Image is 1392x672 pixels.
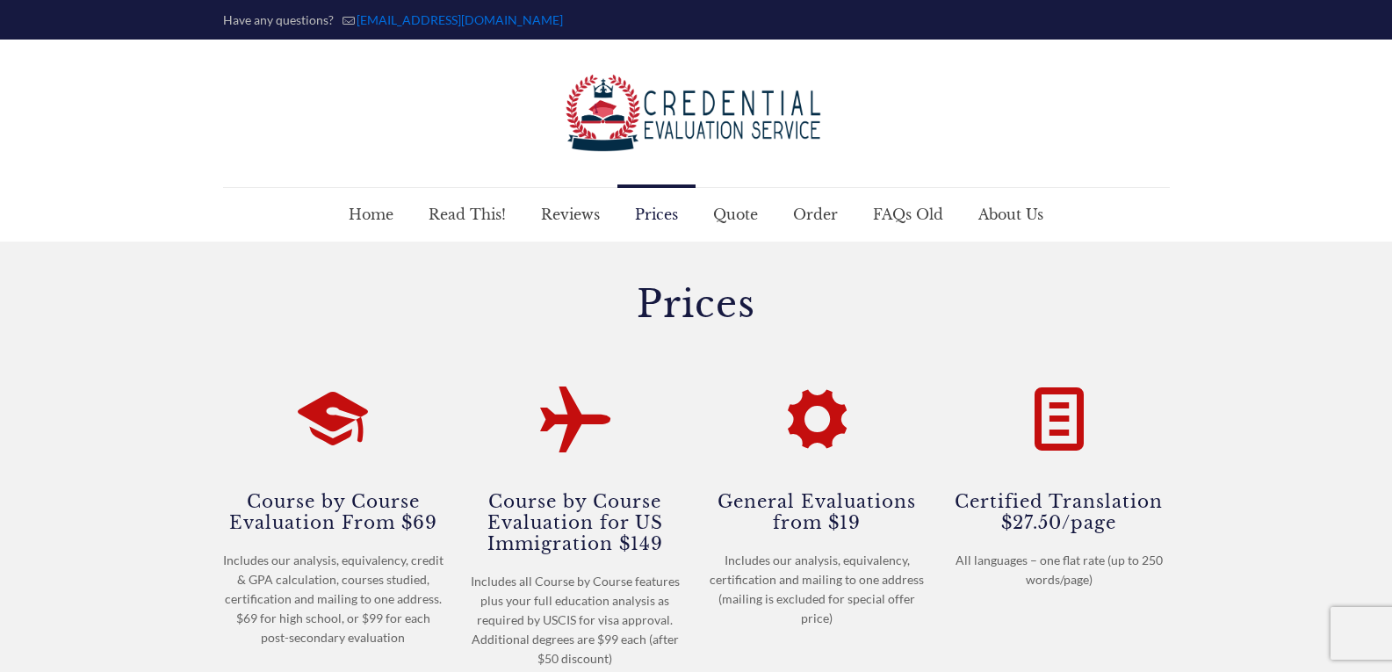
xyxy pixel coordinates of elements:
[465,572,686,668] div: Includes all Course by Course features plus your full education analysis as required by USCIS for...
[855,188,961,241] a: FAQs Old
[948,551,1170,589] div: All languages – one flat rate (up to 250 words/page)
[223,489,444,533] h4: Course by Course Evaluation From $69
[948,489,1170,533] h4: Certified Translation $27.50/page
[707,489,928,533] h4: General Evaluations from $19
[465,489,686,554] h4: Course by Course Evaluation for US Immigration $149
[617,188,696,241] a: Prices
[331,188,411,241] a: Home
[565,75,828,152] img: logo-color
[331,188,1061,241] nav: Main menu
[707,551,928,628] div: Includes our analysis, equivalency, certification and mailing to one address (mailing is excluded...
[961,188,1061,241] a: About Us
[775,188,855,241] a: Order
[357,12,563,27] a: mail
[223,285,1170,322] h1: Prices
[523,188,617,241] a: Reviews
[1145,617,1392,672] iframe: LiveChat chat widget
[223,551,444,647] div: Includes our analysis, equivalency, credit & GPA calculation, courses studied, certification and ...
[565,40,828,187] a: Credential Evaluation Service
[411,188,523,241] a: Read This!
[696,188,775,241] a: Quote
